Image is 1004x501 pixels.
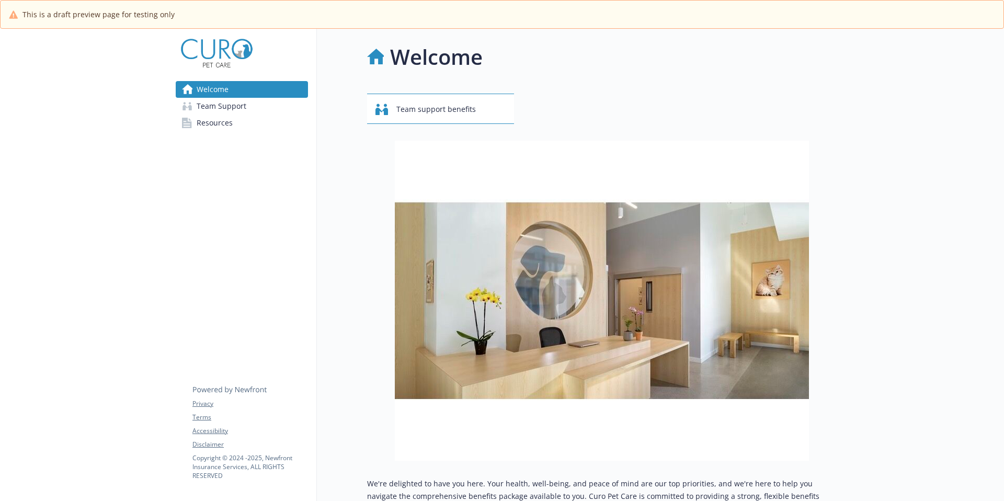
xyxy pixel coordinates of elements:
[192,440,307,449] a: Disclaimer
[396,99,476,119] span: Team support benefits
[395,141,809,461] img: overview page banner
[192,453,307,480] p: Copyright © 2024 - 2025 , Newfront Insurance Services, ALL RIGHTS RESERVED
[176,81,308,98] a: Welcome
[192,426,307,436] a: Accessibility
[192,413,307,422] a: Terms
[390,41,483,73] h1: Welcome
[22,9,175,20] span: This is a draft preview page for testing only
[176,115,308,131] a: Resources
[197,115,233,131] span: Resources
[197,98,246,115] span: Team Support
[176,98,308,115] a: Team Support
[367,94,514,124] button: Team support benefits
[192,399,307,408] a: Privacy
[197,81,229,98] span: Welcome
